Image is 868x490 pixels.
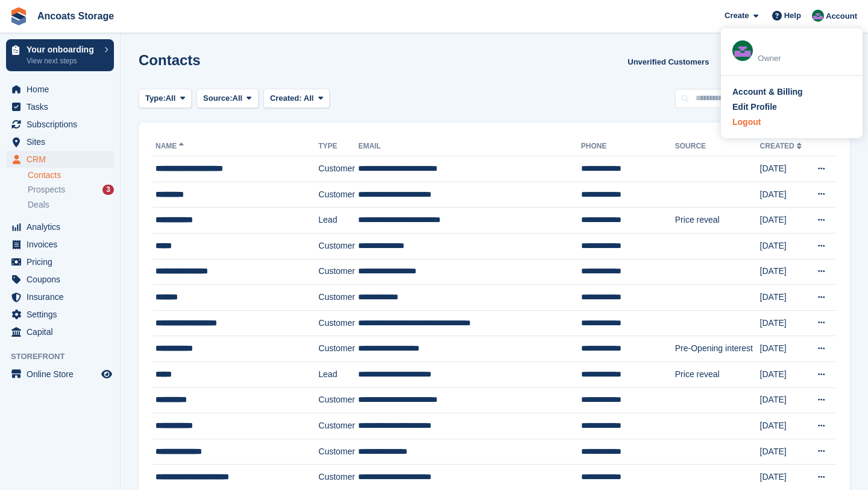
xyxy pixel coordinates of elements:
a: Account & Billing [732,86,851,98]
span: Deals [28,199,49,211]
span: Account [826,10,857,22]
a: Prospects 3 [28,183,114,196]
div: Owner [758,52,851,65]
td: [DATE] [760,285,808,311]
span: Help [784,10,801,22]
td: [DATE] [760,336,808,362]
td: [DATE] [760,156,808,182]
td: [DATE] [760,208,808,234]
a: menu [6,271,114,288]
a: Created [760,142,804,150]
td: [DATE] [760,439,808,465]
td: Price reveal [675,208,760,234]
span: All [166,92,176,104]
p: View next steps [27,56,98,66]
span: Coupons [27,271,99,288]
a: Unverified Customers [623,52,714,72]
th: Type [318,137,358,156]
div: Logout [732,116,761,129]
a: menu [6,366,114,383]
td: Pre-Opening interest [675,336,760,362]
img: stora-icon-8386f47178a22dfd0bd8f6a31ec36ba5ce8667c1dd55bd0f319d3a0aa187defe.svg [10,7,28,25]
td: Lead [318,208,358,234]
a: menu [6,253,114,270]
span: Home [27,81,99,98]
span: Source: [203,92,232,104]
a: menu [6,98,114,115]
a: menu [6,218,114,235]
a: menu [6,116,114,133]
a: Contacts [28,170,114,181]
td: Lead [318,361,358,387]
span: Insurance [27,288,99,305]
div: Edit Profile [732,101,777,113]
th: Phone [581,137,675,156]
td: Customer [318,156,358,182]
td: [DATE] [760,361,808,387]
button: Created: All [263,89,330,109]
span: Capital [27,323,99,340]
a: menu [6,323,114,340]
a: menu [6,81,114,98]
span: Create [725,10,749,22]
span: Tasks [27,98,99,115]
td: Customer [318,439,358,465]
span: Online Store [27,366,99,383]
button: Source: All [197,89,259,109]
a: Edit Profile [732,101,851,113]
div: 3 [102,185,114,195]
a: Ancoats Storage [33,6,119,26]
span: Settings [27,306,99,323]
span: Created: [270,94,302,103]
td: [DATE] [760,387,808,413]
span: All [304,94,314,103]
span: Type: [145,92,166,104]
span: Sites [27,133,99,150]
span: All [233,92,243,104]
td: Customer [318,259,358,285]
button: Type: All [139,89,192,109]
span: Pricing [27,253,99,270]
a: Preview store [99,367,114,381]
a: menu [6,306,114,323]
a: Your onboarding View next steps [6,39,114,71]
td: Customer [318,285,358,311]
h1: Contacts [139,52,201,68]
span: Prospects [28,184,65,196]
th: Source [675,137,760,156]
span: Subscriptions [27,116,99,133]
td: Customer [318,387,358,413]
a: Name [156,142,186,150]
p: Your onboarding [27,45,98,54]
span: Analytics [27,218,99,235]
td: Customer [318,310,358,336]
button: Export [719,52,772,72]
td: Customer [318,336,358,362]
a: menu [6,236,114,253]
div: Account & Billing [732,86,803,98]
td: [DATE] [760,310,808,336]
span: Invoices [27,236,99,253]
a: menu [6,151,114,168]
td: Customer [318,182,358,208]
span: Storefront [11,351,120,363]
a: menu [6,288,114,305]
a: Logout [732,116,851,129]
a: Deals [28,199,114,211]
th: Email [358,137,580,156]
td: [DATE] [760,182,808,208]
span: CRM [27,151,99,168]
td: Price reveal [675,361,760,387]
td: [DATE] [760,259,808,285]
td: [DATE] [760,233,808,259]
td: Customer [318,413,358,439]
td: [DATE] [760,413,808,439]
a: menu [6,133,114,150]
td: Customer [318,233,358,259]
